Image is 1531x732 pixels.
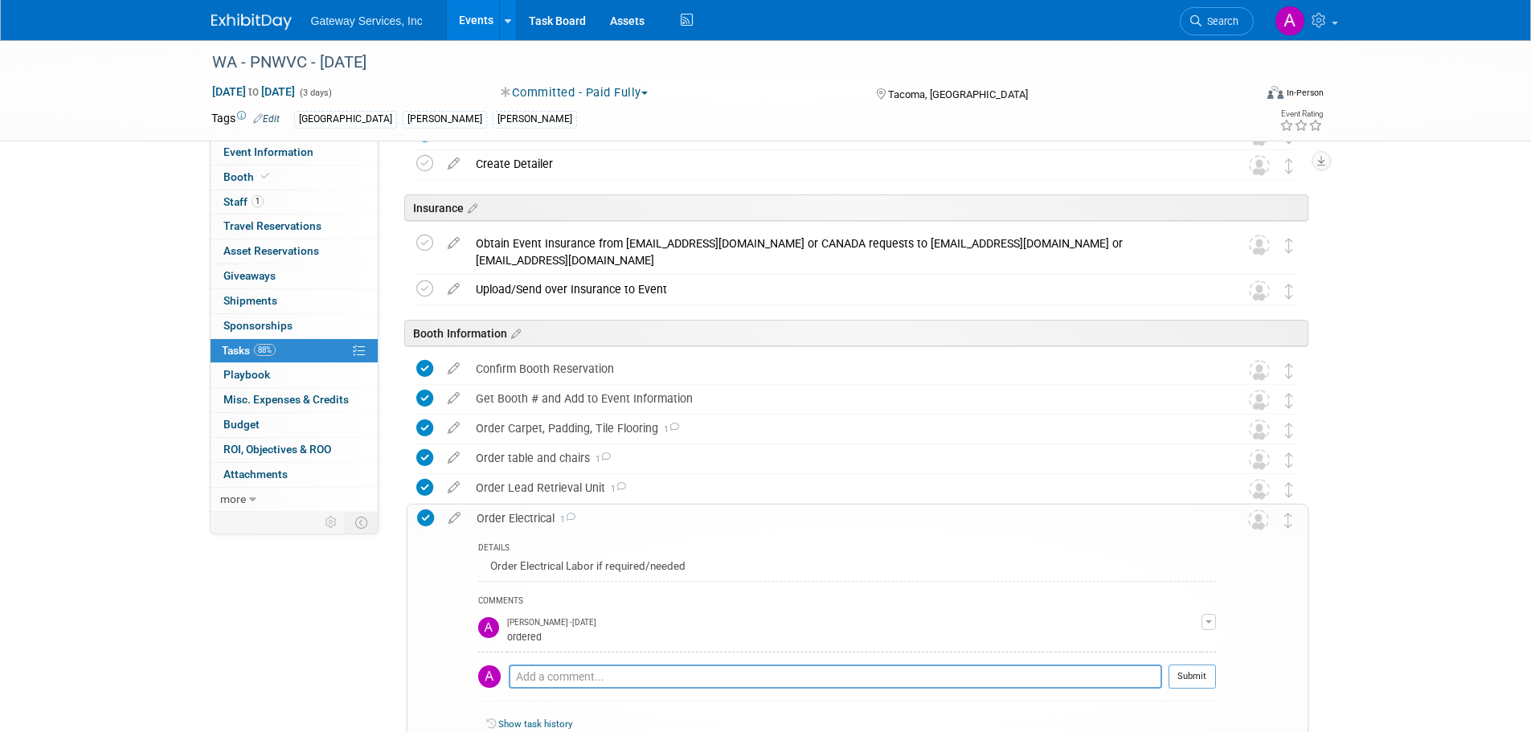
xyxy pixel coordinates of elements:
div: Event Rating [1279,110,1323,118]
div: [PERSON_NAME] [403,111,487,128]
a: Giveaways [211,264,378,288]
span: Sponsorships [223,319,293,332]
span: Travel Reservations [223,219,321,232]
div: ordered [507,628,1201,644]
span: 1 [605,484,626,494]
a: more [211,488,378,512]
i: Move task [1285,482,1293,497]
div: Confirm Booth Reservation [468,355,1217,382]
img: Unassigned [1249,390,1270,411]
a: Sponsorships [211,314,378,338]
div: Create Detailer [468,150,1217,178]
span: Playbook [223,368,270,381]
div: Order Carpet, Padding, Tile Flooring [468,415,1217,442]
div: Booth Information [404,320,1308,346]
i: Move task [1285,158,1293,174]
span: Staff [223,195,264,208]
button: Committed - Paid Fully [495,84,654,101]
a: Budget [211,413,378,437]
i: Move task [1285,238,1293,253]
div: Upload/Send over Insurance to Event [468,276,1217,303]
td: Personalize Event Tab Strip [317,512,346,533]
i: Move task [1285,363,1293,378]
a: Edit sections [507,325,521,341]
span: 88% [254,344,276,356]
i: Move task [1284,513,1292,528]
img: Alyson Evans [478,665,501,688]
td: Tags [211,110,280,129]
a: Booth [211,166,378,190]
a: Attachments [211,463,378,487]
img: ExhibitDay [211,14,292,30]
span: Attachments [223,468,288,481]
img: Format-Inperson.png [1267,86,1283,99]
i: Move task [1285,284,1293,299]
a: Tasks88% [211,339,378,363]
span: Tasks [222,344,276,357]
span: to [246,85,261,98]
img: Unassigned [1249,449,1270,470]
div: WA - PNWVC - [DATE] [207,48,1230,77]
span: more [220,493,246,505]
div: DETAILS [478,542,1216,556]
a: Show task history [498,718,572,730]
span: [DATE] [DATE] [211,84,296,99]
div: [GEOGRAPHIC_DATA] [294,111,397,128]
span: Tacoma, [GEOGRAPHIC_DATA] [888,88,1028,100]
div: COMMENTS [478,594,1216,611]
a: Shipments [211,289,378,313]
div: [PERSON_NAME] [493,111,577,128]
a: Asset Reservations [211,239,378,264]
div: Order Electrical Labor if required/needed [478,556,1216,581]
span: Gateway Services, Inc [311,14,423,27]
span: 1 [555,514,575,525]
a: edit [440,157,468,171]
span: 1 [658,424,679,435]
span: Event Information [223,145,313,158]
a: Search [1180,7,1254,35]
button: Submit [1169,665,1216,689]
a: edit [440,236,468,251]
span: Misc. Expenses & Credits [223,393,349,406]
img: Alyson Evans [478,617,499,638]
a: Playbook [211,363,378,387]
a: ROI, Objectives & ROO [211,438,378,462]
img: Alyson Evans [1275,6,1305,36]
a: Edit sections [464,199,477,215]
a: Staff1 [211,190,378,215]
a: edit [440,481,468,495]
div: Order Lead Retrieval Unit [468,474,1217,501]
div: Obtain Event Insurance from [EMAIL_ADDRESS][DOMAIN_NAME] or CANADA requests to [EMAIL_ADDRESS][DO... [468,230,1217,274]
span: 1 [590,454,611,464]
a: Travel Reservations [211,215,378,239]
a: Edit [253,113,280,125]
img: Unassigned [1248,509,1269,530]
span: Search [1201,15,1238,27]
img: Unassigned [1249,360,1270,381]
div: In-Person [1286,87,1324,99]
a: Misc. Expenses & Credits [211,388,378,412]
i: Move task [1285,423,1293,438]
a: edit [440,451,468,465]
span: Asset Reservations [223,244,319,257]
img: Unassigned [1249,280,1270,301]
span: [PERSON_NAME] - [DATE] [507,617,596,628]
a: edit [440,511,469,525]
i: Move task [1285,452,1293,468]
div: Order table and chairs [468,444,1217,472]
td: Toggle Event Tabs [345,512,378,533]
span: Booth [223,170,272,183]
div: Order Electrical [469,505,1216,532]
a: edit [440,362,468,376]
span: Giveaways [223,269,276,282]
div: Get Booth # and Add to Event Information [468,385,1217,412]
span: Shipments [223,294,277,307]
div: Insurance [404,194,1308,221]
img: Unassigned [1249,155,1270,176]
img: Unassigned [1249,235,1270,256]
div: Event Format [1159,84,1324,108]
a: edit [440,391,468,406]
a: edit [440,421,468,436]
span: ROI, Objectives & ROO [223,443,331,456]
a: edit [440,282,468,296]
